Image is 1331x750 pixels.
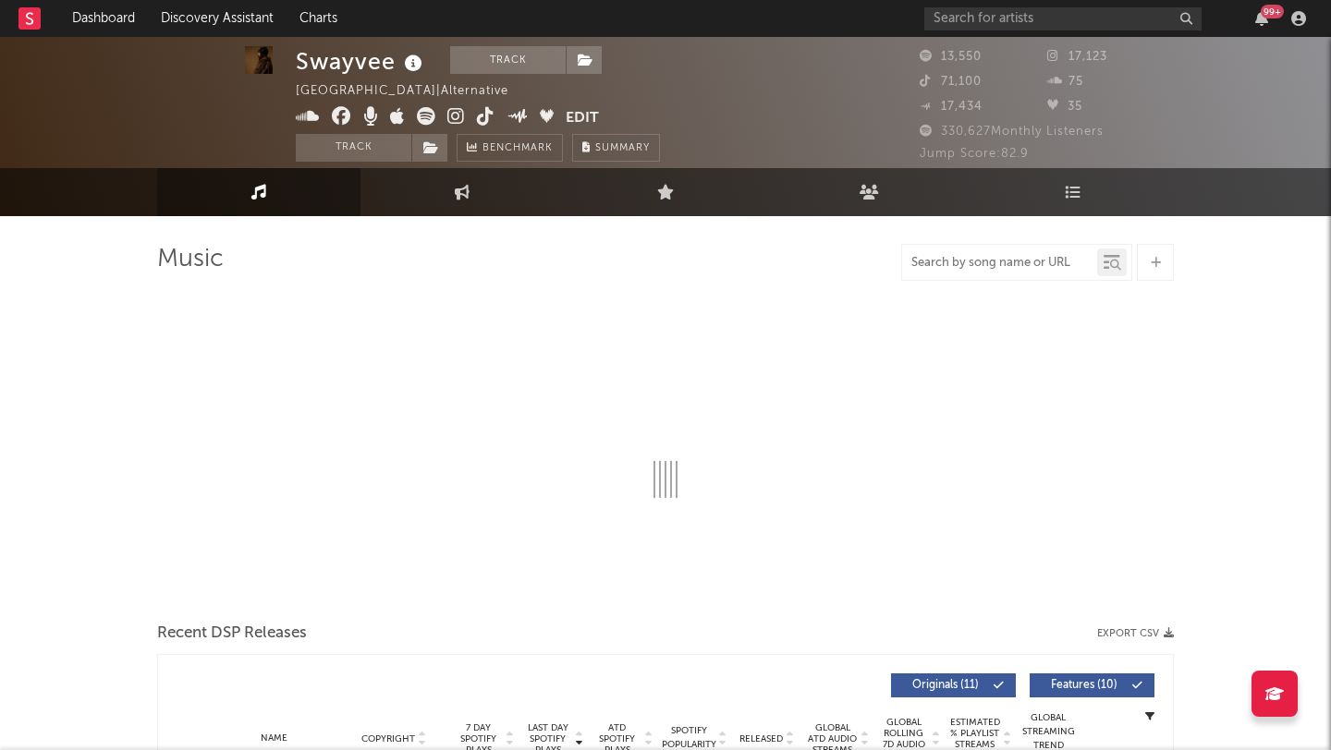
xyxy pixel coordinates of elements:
[920,148,1029,160] span: Jump Score: 82.9
[296,80,530,103] div: [GEOGRAPHIC_DATA] | Alternative
[920,101,983,113] span: 17,434
[1097,628,1174,639] button: Export CSV
[214,732,335,745] div: Name
[595,143,650,153] span: Summary
[1030,673,1154,697] button: Features(10)
[157,623,307,645] span: Recent DSP Releases
[920,51,982,63] span: 13,550
[924,7,1202,30] input: Search for artists
[1261,5,1284,18] div: 99 +
[296,134,411,162] button: Track
[296,46,427,77] div: Swayvee
[482,138,553,160] span: Benchmark
[1047,51,1107,63] span: 17,123
[902,256,1097,271] input: Search by song name or URL
[920,76,982,88] span: 71,100
[457,134,563,162] a: Benchmark
[361,733,415,744] span: Copyright
[566,107,599,130] button: Edit
[450,46,566,74] button: Track
[572,134,660,162] button: Summary
[903,680,988,691] span: Originals ( 11 )
[1047,76,1083,88] span: 75
[891,673,1016,697] button: Originals(11)
[1255,11,1268,26] button: 99+
[739,733,783,744] span: Released
[1042,680,1127,691] span: Features ( 10 )
[1047,101,1082,113] span: 35
[920,126,1104,138] span: 330,627 Monthly Listeners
